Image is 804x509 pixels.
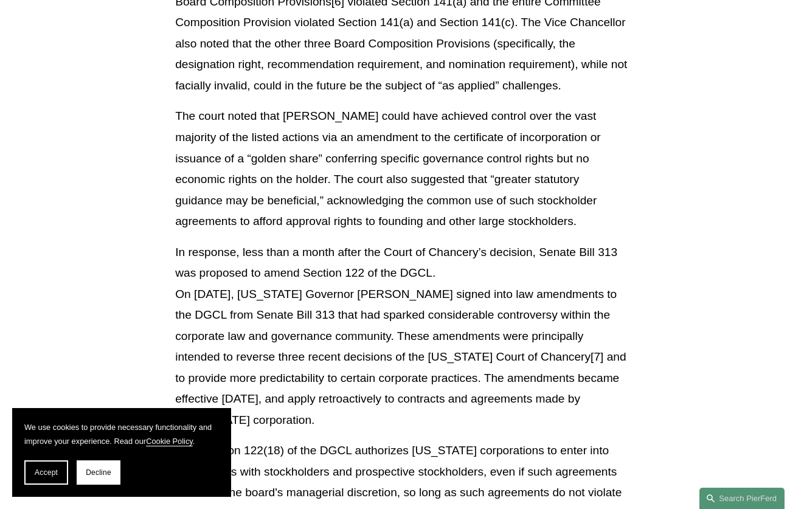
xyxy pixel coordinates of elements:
[35,468,58,477] span: Accept
[146,437,193,446] a: Cookie Policy
[175,106,629,232] p: The court noted that [PERSON_NAME] could have achieved control over the vast majority of the list...
[86,468,111,477] span: Decline
[175,242,629,431] p: In response, less than a month after the Court of Chancery’s decision, Senate Bill 313 was propos...
[699,488,785,509] a: Search this site
[24,420,219,448] p: We use cookies to provide necessary functionality and improve your experience. Read our .
[24,460,68,485] button: Accept
[77,460,120,485] button: Decline
[12,408,231,497] section: Cookie banner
